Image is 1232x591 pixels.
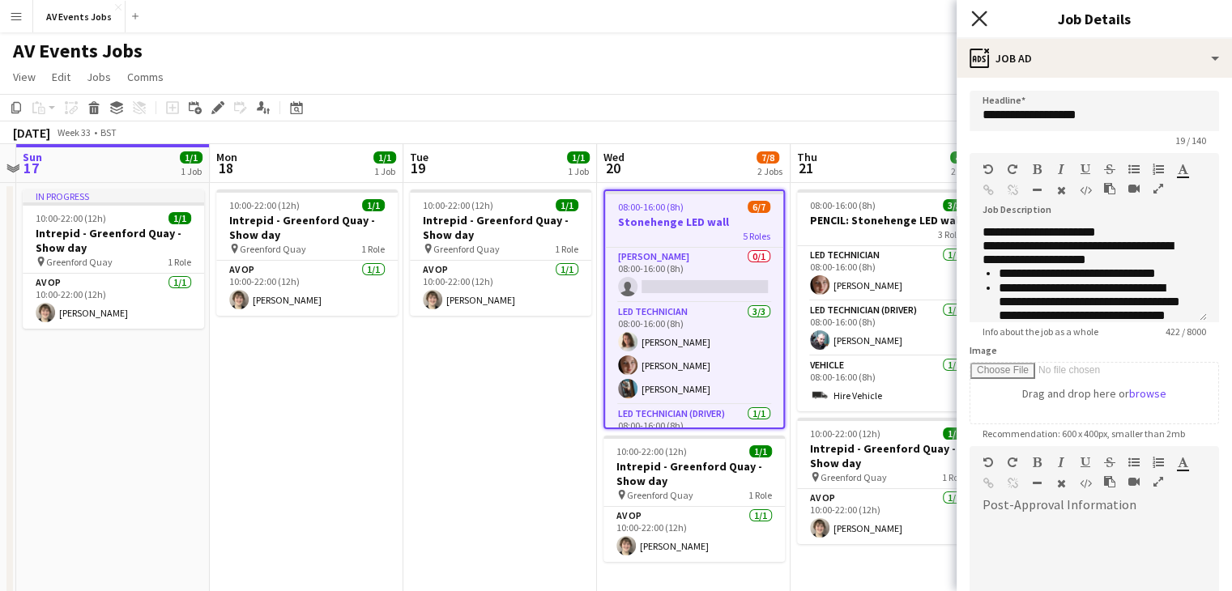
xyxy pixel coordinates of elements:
[1153,475,1164,488] button: Fullscreen
[23,274,204,329] app-card-role: AV Op1/110:00-22:00 (12h)[PERSON_NAME]
[100,126,117,138] div: BST
[1128,163,1140,176] button: Unordered List
[1031,163,1042,176] button: Bold
[797,301,978,356] app-card-role: LED Technician (Driver)1/108:00-16:00 (8h)[PERSON_NAME]
[797,189,978,411] app-job-card: 08:00-16:00 (8h)3/3PENCIL: Stonehenge LED wall3 RolesLED Technician1/108:00-16:00 (8h)[PERSON_NAM...
[938,228,966,240] span: 3 Roles
[23,150,42,164] span: Sun
[216,213,398,242] h3: Intrepid - Greenford Quay - Show day
[1080,477,1091,490] button: HTML Code
[433,243,500,255] span: Greenford Quay
[810,427,880,440] span: 10:00-22:00 (12h)
[52,70,70,84] span: Edit
[605,405,783,460] app-card-role: LED Technician (Driver)1/108:00-16:00 (8h)
[1128,182,1140,195] button: Insert video
[240,243,306,255] span: Greenford Quay
[797,418,978,544] app-job-card: 10:00-22:00 (12h)1/1Intrepid - Greenford Quay - Show day Greenford Quay1 RoleAV Op1/110:00-22:00 ...
[87,70,111,84] span: Jobs
[216,189,398,316] div: 10:00-22:00 (12h)1/1Intrepid - Greenford Quay - Show day Greenford Quay1 RoleAV Op1/110:00-22:00 ...
[605,215,783,229] h3: Stonehenge LED wall
[943,427,966,440] span: 1/1
[821,471,887,483] span: Greenford Quay
[567,151,590,164] span: 1/1
[627,489,693,501] span: Greenford Quay
[556,199,578,211] span: 1/1
[797,246,978,301] app-card-role: LED Technician1/108:00-16:00 (8h)[PERSON_NAME]
[618,201,684,213] span: 08:00-16:00 (8h)
[1055,184,1067,197] button: Clear Formatting
[797,150,817,164] span: Thu
[80,66,117,87] a: Jobs
[181,165,202,177] div: 1 Job
[127,70,164,84] span: Comms
[13,39,143,63] h1: AV Events Jobs
[1153,325,1219,338] span: 422 / 8000
[216,261,398,316] app-card-role: AV Op1/110:00-22:00 (12h)[PERSON_NAME]
[23,189,204,202] div: In progress
[797,489,978,544] app-card-role: AV Op1/110:00-22:00 (12h)[PERSON_NAME]
[23,189,204,329] app-job-card: In progress10:00-22:00 (12h)1/1Intrepid - Greenford Quay - Show day Greenford Quay1 RoleAV Op1/11...
[1007,163,1018,176] button: Redo
[797,213,978,227] h3: PENCIL: Stonehenge LED wall
[957,8,1232,29] h3: Job Details
[603,150,625,164] span: Wed
[13,125,50,141] div: [DATE]
[1055,163,1067,176] button: Italic
[168,212,191,224] span: 1/1
[1031,184,1042,197] button: Horizontal Line
[942,471,966,483] span: 1 Role
[1080,184,1091,197] button: HTML Code
[601,159,625,177] span: 20
[943,199,966,211] span: 3/3
[1128,456,1140,469] button: Unordered List
[603,507,785,562] app-card-role: AV Op1/110:00-22:00 (12h)[PERSON_NAME]
[1055,477,1067,490] button: Clear Formatting
[229,199,300,211] span: 10:00-22:00 (12h)
[361,243,385,255] span: 1 Role
[603,436,785,562] app-job-card: 10:00-22:00 (12h)1/1Intrepid - Greenford Quay - Show day Greenford Quay1 RoleAV Op1/110:00-22:00 ...
[983,456,994,469] button: Undo
[13,70,36,84] span: View
[748,201,770,213] span: 6/7
[214,159,237,177] span: 18
[1055,456,1067,469] button: Italic
[1177,163,1188,176] button: Text Color
[748,489,772,501] span: 1 Role
[1031,456,1042,469] button: Bold
[957,39,1232,78] div: Job Ad
[6,66,42,87] a: View
[1153,163,1164,176] button: Ordered List
[950,151,973,164] span: 4/4
[33,1,126,32] button: AV Events Jobs
[407,159,428,177] span: 19
[1104,163,1115,176] button: Strikethrough
[605,303,783,405] app-card-role: LED Technician3/308:00-16:00 (8h)[PERSON_NAME][PERSON_NAME][PERSON_NAME]
[797,356,978,411] app-card-role: Vehicle1/108:00-16:00 (8h)Hire Vehicle
[20,159,42,177] span: 17
[121,66,170,87] a: Comms
[410,189,591,316] app-job-card: 10:00-22:00 (12h)1/1Intrepid - Greenford Quay - Show day Greenford Quay1 RoleAV Op1/110:00-22:00 ...
[951,165,976,177] div: 2 Jobs
[1080,456,1091,469] button: Underline
[36,212,106,224] span: 10:00-22:00 (12h)
[374,165,395,177] div: 1 Job
[1031,477,1042,490] button: Horizontal Line
[1153,456,1164,469] button: Ordered List
[45,66,77,87] a: Edit
[970,427,1198,440] span: Recommendation: 600 x 400px, smaller than 2mb
[605,248,783,303] app-card-role: [PERSON_NAME]0/108:00-16:00 (8h)
[410,213,591,242] h3: Intrepid - Greenford Quay - Show day
[795,159,817,177] span: 21
[749,445,772,457] span: 1/1
[757,165,782,177] div: 2 Jobs
[23,226,204,255] h3: Intrepid - Greenford Quay - Show day
[603,189,785,429] app-job-card: 08:00-16:00 (8h)6/7Stonehenge LED wall5 Roles[PERSON_NAME]0/108:00-16:00 (8h) LED Technician3/308...
[555,243,578,255] span: 1 Role
[423,199,493,211] span: 10:00-22:00 (12h)
[1007,456,1018,469] button: Redo
[180,151,202,164] span: 1/1
[568,165,589,177] div: 1 Job
[46,256,113,268] span: Greenford Quay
